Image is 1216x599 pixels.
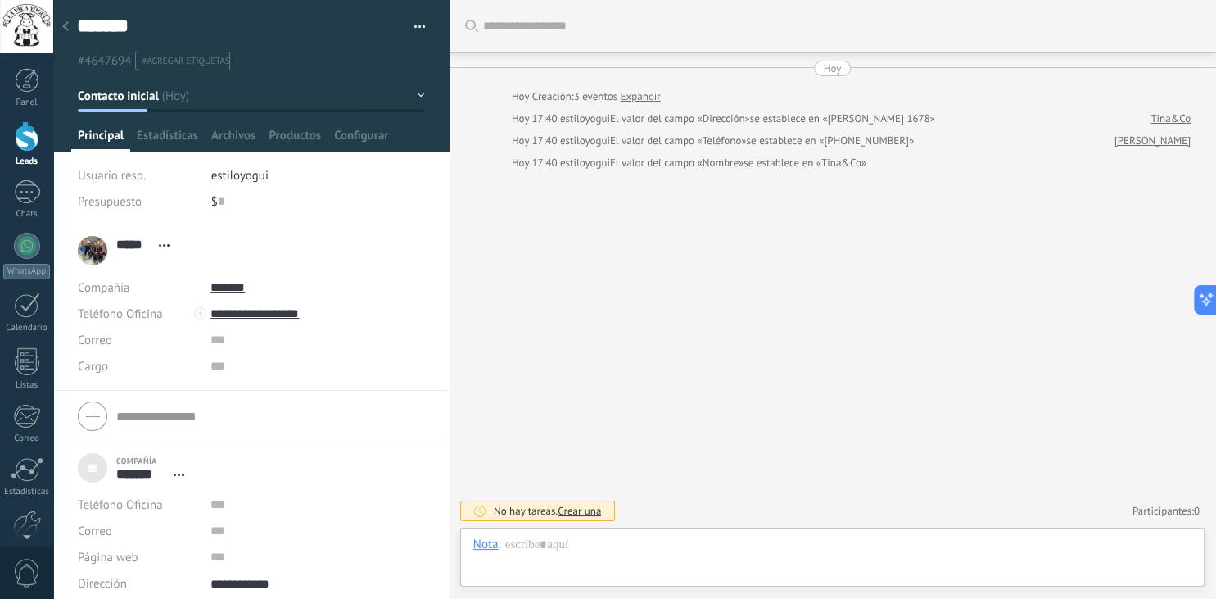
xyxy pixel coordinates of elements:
[137,128,198,152] span: Estadísticas
[3,209,51,220] div: Chats
[78,128,124,152] span: Principal
[3,380,51,391] div: Listas
[78,188,199,215] div: Presupuesto
[512,88,532,105] div: Hoy
[1194,504,1200,518] span: 0
[78,301,163,327] button: Teléfono Oficina
[211,128,255,152] span: Archivos
[78,551,138,564] span: Página web
[610,111,750,127] span: El valor del campo «Dirección»
[1114,133,1191,149] a: [PERSON_NAME]
[78,492,163,518] button: Teléfono Oficina
[512,133,560,149] div: Hoy 17:40
[78,306,163,322] span: Teléfono Oficina
[78,361,108,373] span: Cargo
[78,162,199,188] div: Usuario resp.
[744,155,866,171] span: se establece en «Tina&Co»
[746,133,914,149] span: se establece en «[PHONE_NUMBER]»
[560,134,610,147] span: estiloyogui
[78,327,112,353] button: Correo
[78,353,198,379] div: Cargo
[78,524,112,539] span: Correo
[334,128,388,152] span: Configurar
[211,188,425,215] div: $
[78,275,198,301] div: Compañía
[78,578,127,590] span: Dirección
[78,53,131,69] span: #4647694
[512,88,661,105] div: Creación:
[558,504,601,518] span: Crear una
[621,88,661,105] a: Expandir
[560,156,610,170] span: estiloyogui
[824,61,842,76] div: Hoy
[3,487,51,497] div: Estadísticas
[574,88,617,105] span: 3 eventos
[1132,504,1200,518] a: Participantes:0
[3,98,51,108] div: Panel
[3,433,51,444] div: Correo
[78,570,198,597] div: Dirección
[494,504,602,518] div: No hay tareas.
[3,323,51,334] div: Calendario
[560,111,610,125] span: estiloyogui
[78,497,163,513] span: Teléfono Oficina
[610,155,744,171] span: El valor del campo «Nombre»
[78,168,146,184] span: Usuario resp.
[750,111,935,127] span: se establece en «[PERSON_NAME] 1678»
[116,456,192,466] div: Compañía
[498,537,500,553] span: :
[142,56,229,67] span: #agregar etiquetas
[3,264,50,279] div: WhatsApp
[269,128,321,152] span: Productos
[78,518,112,544] button: Correo
[610,133,747,149] span: El valor del campo «Teléfono»
[3,157,51,167] div: Leads
[78,544,198,570] div: Página web
[512,111,560,127] div: Hoy 17:40
[78,333,112,348] span: Correo
[78,194,142,210] span: Presupuesto
[512,155,560,171] div: Hoy 17:40
[211,168,269,184] span: estiloyogui
[1150,111,1191,127] a: Tina&Co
